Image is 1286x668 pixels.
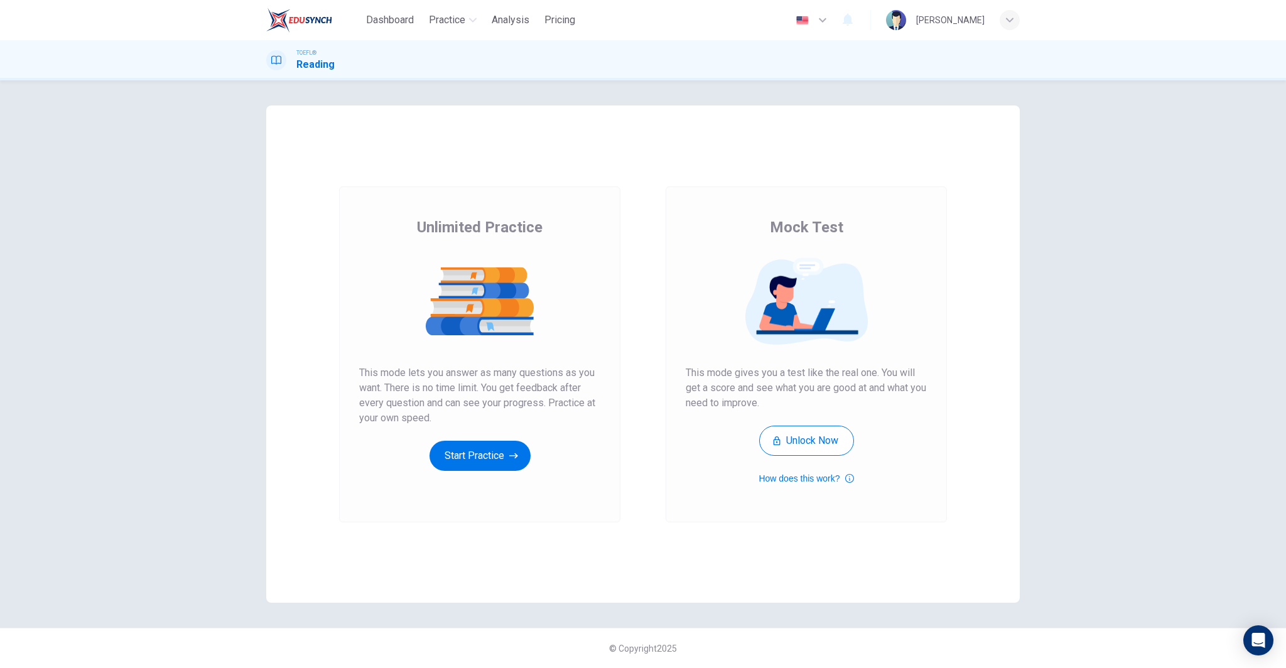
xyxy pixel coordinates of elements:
[296,48,316,57] span: TOEFL®
[770,217,843,237] span: Mock Test
[886,10,906,30] img: Profile picture
[424,9,482,31] button: Practice
[296,57,335,72] h1: Reading
[539,9,580,31] button: Pricing
[1243,625,1273,655] div: Open Intercom Messenger
[361,9,419,31] button: Dashboard
[429,13,465,28] span: Practice
[266,8,361,33] a: EduSynch logo
[686,365,927,411] span: This mode gives you a test like the real one. You will get a score and see what you are good at a...
[544,13,575,28] span: Pricing
[430,441,531,471] button: Start Practice
[916,13,985,28] div: [PERSON_NAME]
[417,217,543,237] span: Unlimited Practice
[794,16,810,25] img: en
[266,8,332,33] img: EduSynch logo
[609,644,677,654] span: © Copyright 2025
[759,426,854,456] button: Unlock Now
[487,9,534,31] button: Analysis
[366,13,414,28] span: Dashboard
[492,13,529,28] span: Analysis
[359,365,600,426] span: This mode lets you answer as many questions as you want. There is no time limit. You get feedback...
[759,471,853,486] button: How does this work?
